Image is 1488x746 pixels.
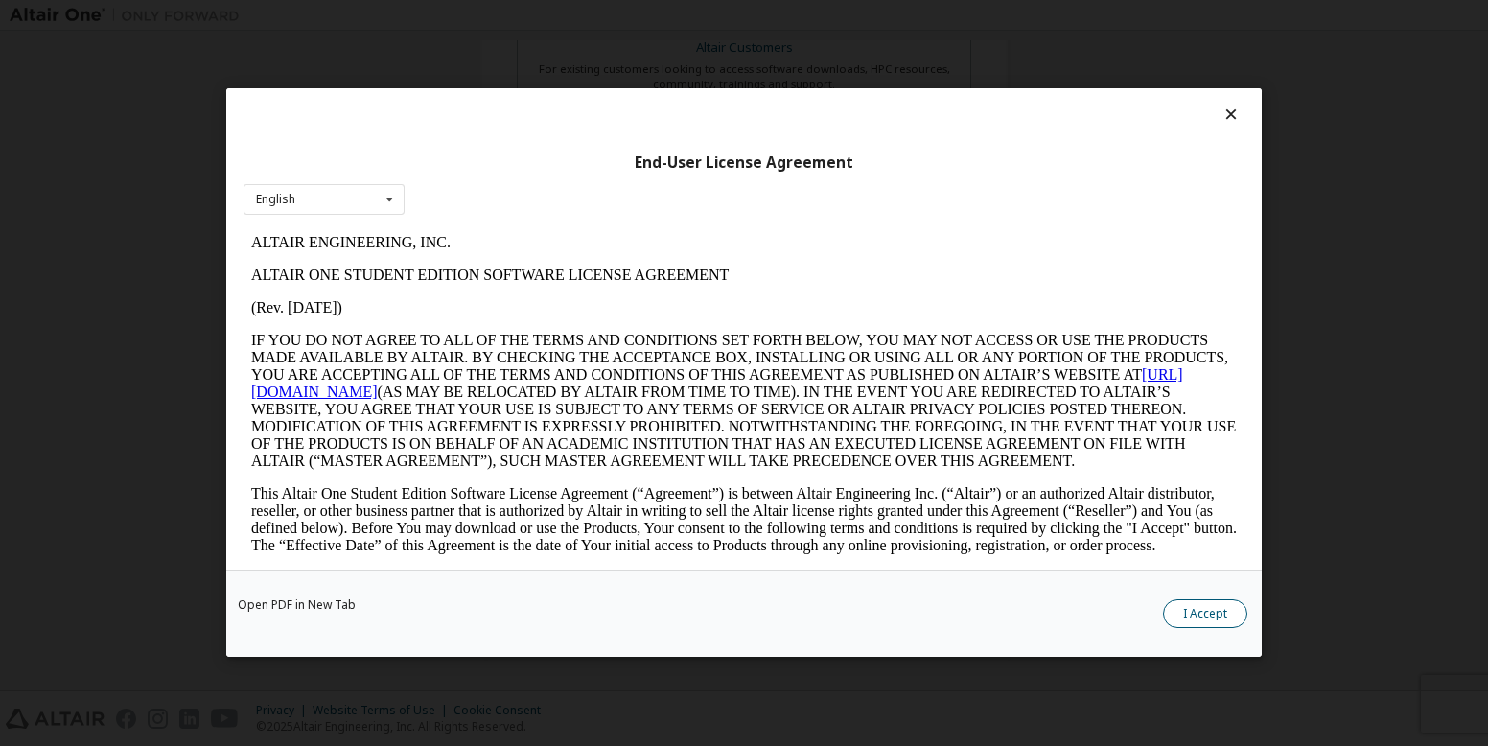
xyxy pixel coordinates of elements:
p: ALTAIR ENGINEERING, INC. [8,8,993,25]
div: End-User License Agreement [244,153,1244,173]
p: (Rev. [DATE]) [8,73,993,90]
p: ALTAIR ONE STUDENT EDITION SOFTWARE LICENSE AGREEMENT [8,40,993,58]
button: I Accept [1163,600,1247,629]
div: English [256,194,295,205]
p: IF YOU DO NOT AGREE TO ALL OF THE TERMS AND CONDITIONS SET FORTH BELOW, YOU MAY NOT ACCESS OR USE... [8,105,993,244]
p: This Altair One Student Edition Software License Agreement (“Agreement”) is between Altair Engine... [8,259,993,328]
a: Open PDF in New Tab [238,600,356,612]
a: [URL][DOMAIN_NAME] [8,140,940,174]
